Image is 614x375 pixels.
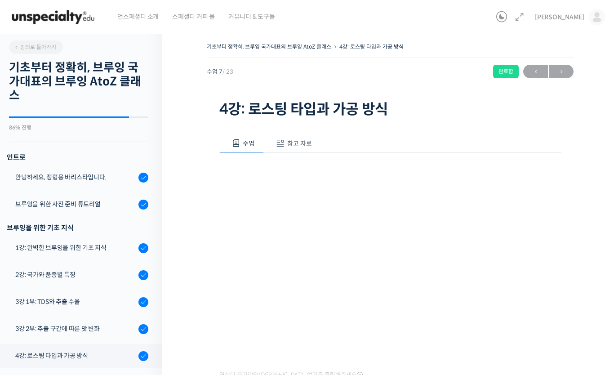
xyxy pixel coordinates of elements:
a: 강의로 돌아가기 [9,40,63,54]
div: 3강 2부: 추출 구간에 따른 맛 변화 [15,324,136,334]
span: 참고 자료 [287,139,312,147]
div: 3강 1부: TDS와 추출 수율 [15,297,136,307]
div: 브루잉을 위한 기초 지식 [7,222,148,234]
a: ←이전 [523,65,548,78]
span: ← [523,66,548,78]
span: 강의로 돌아가기 [13,44,56,50]
h2: 기초부터 정확히, 브루잉 국가대표의 브루잉 AtoZ 클래스 [9,61,148,103]
div: 1강: 완벽한 브루잉을 위한 기초 지식 [15,243,136,253]
h3: 인트로 [7,151,148,163]
a: 기초부터 정확히, 브루잉 국가대표의 브루잉 AtoZ 클래스 [207,43,331,50]
span: 수업 [243,139,254,147]
div: 안녕하세요, 정형용 바리스타입니다. [15,172,136,182]
h1: 4강: 로스팅 타입과 가공 방식 [219,101,561,118]
span: 수업 7 [207,69,233,75]
span: [PERSON_NAME] [535,13,584,21]
div: 2강: 국가와 품종별 특징 [15,270,136,280]
span: / 23 [222,68,233,76]
div: 4강: 로스팅 타입과 가공 방식 [15,351,136,361]
div: 86% 진행 [9,125,148,130]
span: → [549,66,574,78]
a: 4강: 로스팅 타입과 가공 방식 [339,43,404,50]
div: 브루잉을 위한 사전 준비 튜토리얼 [15,199,136,209]
a: 다음→ [549,65,574,78]
div: 완료함 [493,65,519,78]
